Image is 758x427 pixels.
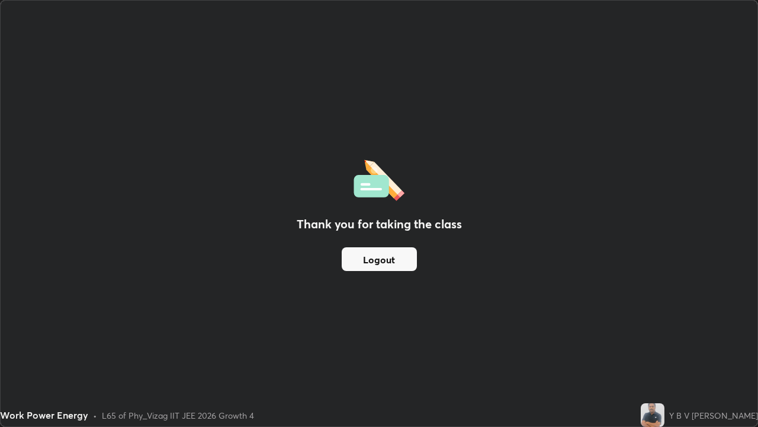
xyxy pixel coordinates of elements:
[102,409,254,422] div: L65 of Phy_Vizag IIT JEE 2026 Growth 4
[641,403,664,427] img: f09b83cd05e24422a7e8873ef335b017.jpg
[297,215,462,233] h2: Thank you for taking the class
[342,247,417,271] button: Logout
[93,409,97,422] div: •
[669,409,758,422] div: Y B V [PERSON_NAME]
[354,156,404,201] img: offlineFeedback.1438e8b3.svg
